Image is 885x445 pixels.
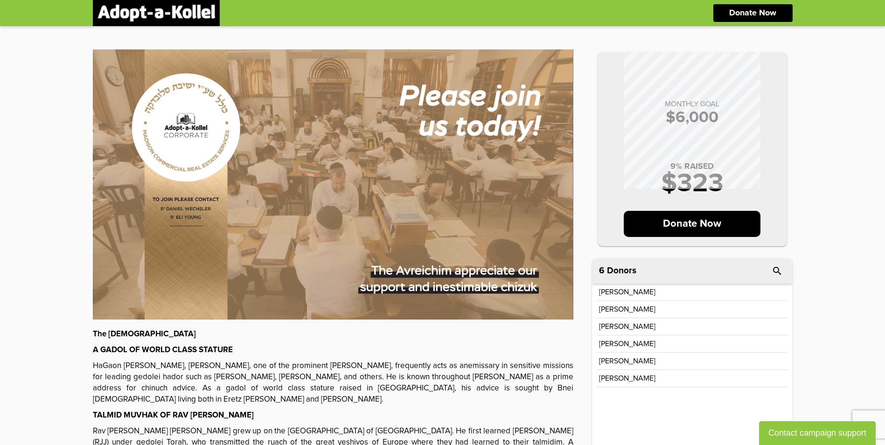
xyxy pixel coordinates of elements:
[93,346,233,354] strong: A GADOL OF WORLD CLASS STATURE
[599,288,655,296] p: [PERSON_NAME]
[599,375,655,382] p: [PERSON_NAME]
[729,9,776,17] p: Donate Now
[772,265,783,277] i: search
[599,323,655,330] p: [PERSON_NAME]
[624,211,760,237] p: Donate Now
[607,100,778,108] p: MONTHLY GOAL
[93,361,573,405] p: HaGaon [PERSON_NAME], [PERSON_NAME], one of the prominent [PERSON_NAME], frequently acts as anemi...
[607,266,636,275] p: Donors
[599,340,655,348] p: [PERSON_NAME]
[599,306,655,313] p: [PERSON_NAME]
[98,5,215,21] img: logonobg.png
[759,421,876,445] button: Contact campaign support
[93,411,254,419] strong: TALMID MUVHAK OF RAV [PERSON_NAME]
[93,49,573,320] img: GTMl8Zazyd.uwf9jX4LSx.jpg
[599,266,605,275] span: 6
[599,357,655,365] p: [PERSON_NAME]
[607,110,778,125] p: $
[93,330,196,338] strong: The [DEMOGRAPHIC_DATA]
